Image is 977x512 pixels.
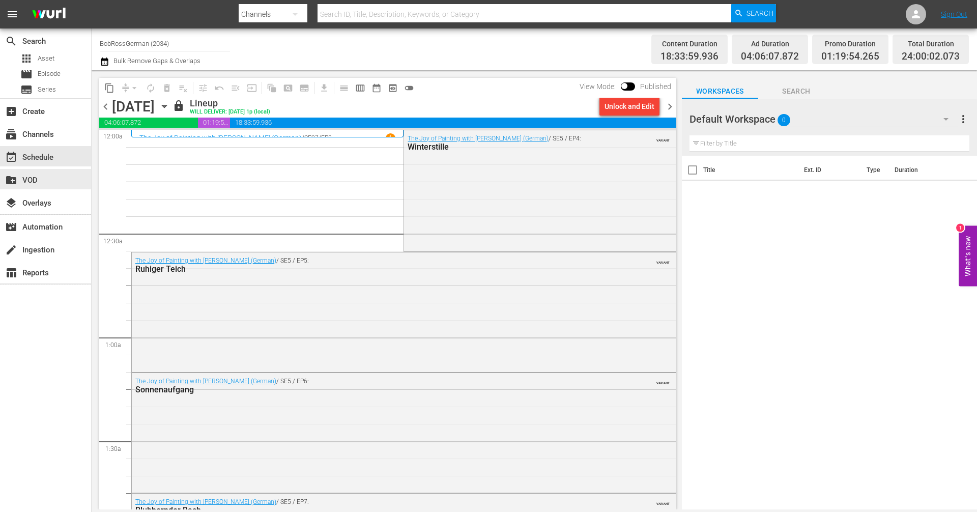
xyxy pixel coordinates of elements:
span: calendar_view_week_outlined [355,83,365,93]
span: Reports [5,267,17,279]
span: Series [38,84,56,95]
span: 01:19:54.265 [198,118,230,128]
span: preview_outlined [388,83,398,93]
a: Sign Out [941,10,967,18]
span: toggle_off [404,83,414,93]
span: Loop Content [142,80,159,96]
span: Search [746,4,773,22]
span: Customize Events [191,78,211,98]
button: more_vert [957,107,969,131]
span: Revert to Primary Episode [211,80,227,96]
span: Episode [38,69,61,79]
th: Ext. ID [798,156,860,184]
span: Asset [20,52,33,65]
button: Unlock and Edit [599,97,659,116]
span: 04:06:07.872 [99,118,198,128]
span: chevron_left [99,100,112,113]
div: Ad Duration [741,37,799,51]
span: Select an event to delete [159,80,175,96]
span: Month Calendar View [368,80,385,96]
span: Asset [38,53,54,64]
div: WILL DELIVER: [DATE] 1p (local) [190,109,270,116]
span: VOD [5,174,17,186]
th: Title [703,156,798,184]
div: Unlock and Edit [605,97,654,116]
span: Clear Lineup [175,80,191,96]
a: The Joy of Painting with [PERSON_NAME] (German) [139,134,302,142]
span: 18:33:59.936 [230,118,676,128]
span: VARIANT [656,497,670,505]
button: Search [731,4,776,22]
span: lock [173,100,185,112]
span: Fill episodes with ad slates [227,80,244,96]
span: VARIANT [656,256,670,264]
span: Remove Gaps & Overlaps [118,80,142,96]
div: [DATE] [112,98,155,115]
button: Open Feedback Widget [959,226,977,287]
span: Update Metadata from Key Asset [244,80,260,96]
span: Channels [5,128,17,140]
div: Winterstille [408,142,621,152]
p: 1 [389,134,392,141]
span: Search [5,35,17,47]
span: Search [758,85,835,98]
span: 01:19:54.265 [821,51,879,63]
span: 18:33:59.936 [660,51,719,63]
span: Download as CSV [312,78,332,98]
span: more_vert [957,113,969,125]
span: Published [635,82,676,91]
span: Workspaces [682,85,758,98]
span: 24 hours Lineup View is OFF [401,80,417,96]
span: Series [20,83,33,96]
span: Create [5,105,17,118]
span: Create Search Block [280,80,296,96]
span: VARIANT [656,134,670,142]
div: / SE5 / EP5: [135,257,617,274]
div: Promo Duration [821,37,879,51]
span: View Backup [385,80,401,96]
a: The Joy of Painting with [PERSON_NAME] (German) [135,498,276,505]
span: View Mode: [574,82,621,91]
span: Bulk Remove Gaps & Overlaps [112,57,200,65]
span: content_copy [104,83,114,93]
span: Overlays [5,197,17,209]
span: Schedule [5,151,17,163]
span: Episode [20,68,33,80]
th: Duration [888,156,950,184]
span: menu [6,8,18,20]
span: Toggle to switch from Published to Draft view. [621,82,628,90]
a: The Joy of Painting with [PERSON_NAME] (German) [135,378,276,385]
div: 1 [956,224,964,232]
div: Sonnenaufgang [135,385,617,394]
div: Lineup [190,98,270,109]
span: Ingestion [5,244,17,256]
p: SE27 / [304,134,321,141]
div: Ruhiger Teich [135,264,617,274]
div: Content Duration [660,37,719,51]
span: Automation [5,221,17,233]
div: / SE5 / EP6: [135,378,617,394]
div: Default Workspace [689,105,958,133]
p: EP3 [321,134,332,141]
div: Total Duration [902,37,960,51]
p: / [302,134,304,141]
img: ans4CAIJ8jUAAAAAAAAAAAAAAAAAAAAAAAAgQb4GAAAAAAAAAAAAAAAAAAAAAAAAJMjXAAAAAAAAAAAAAAAAAAAAAAAAgAT5G... [24,3,73,26]
div: / SE5 / EP4: [408,135,621,152]
a: The Joy of Painting with [PERSON_NAME] (German) [135,257,276,264]
a: The Joy of Painting with [PERSON_NAME] (German) [408,135,549,142]
span: VARIANT [656,377,670,385]
span: 24:00:02.073 [902,51,960,63]
th: Type [860,156,888,184]
span: 04:06:07.872 [741,51,799,63]
span: Week Calendar View [352,80,368,96]
span: chevron_right [664,100,676,113]
span: date_range_outlined [371,83,382,93]
span: 0 [778,109,790,131]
